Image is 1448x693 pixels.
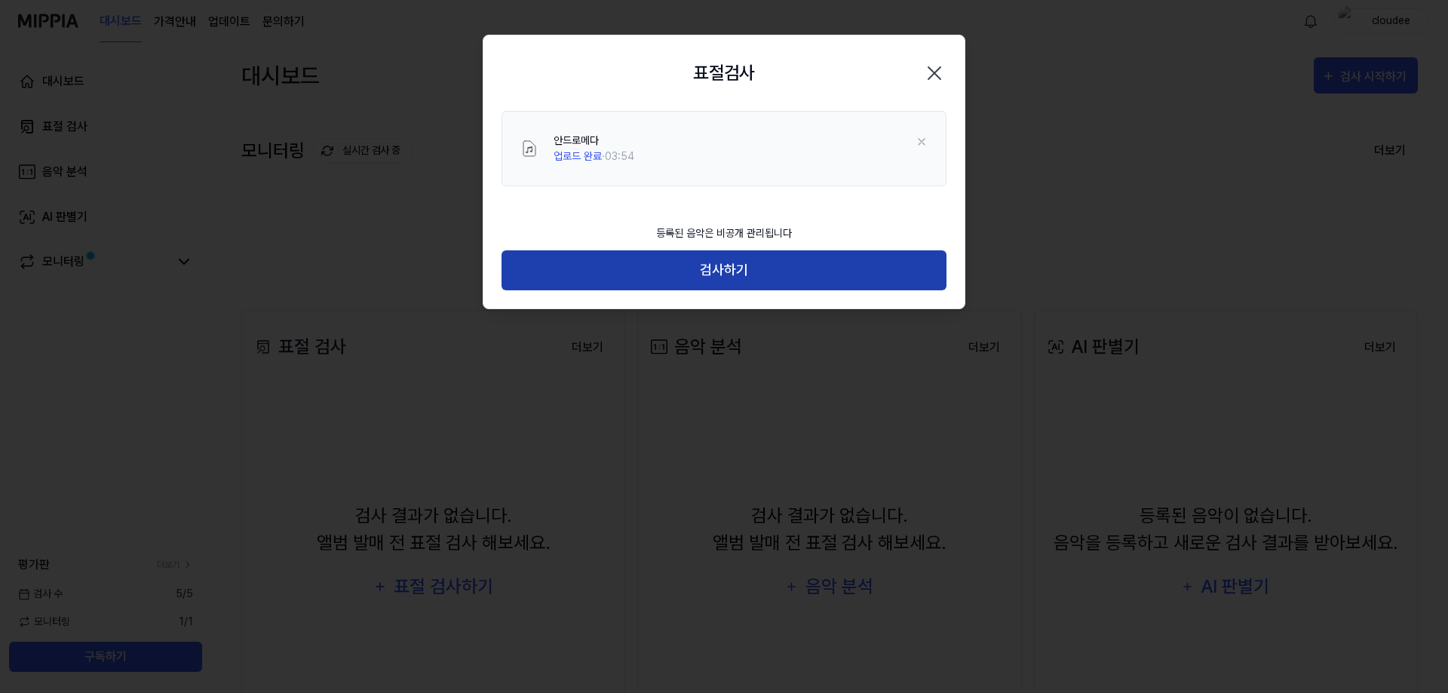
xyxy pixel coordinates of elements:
div: · 03:54 [554,149,634,164]
button: 검사하기 [502,250,946,290]
span: 업로드 완료 [554,150,602,162]
h2: 표절검사 [693,60,755,87]
div: 안드로메다 [554,133,634,149]
img: File Select [520,140,538,158]
div: 등록된 음악은 비공개 관리됩니다 [647,216,801,250]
